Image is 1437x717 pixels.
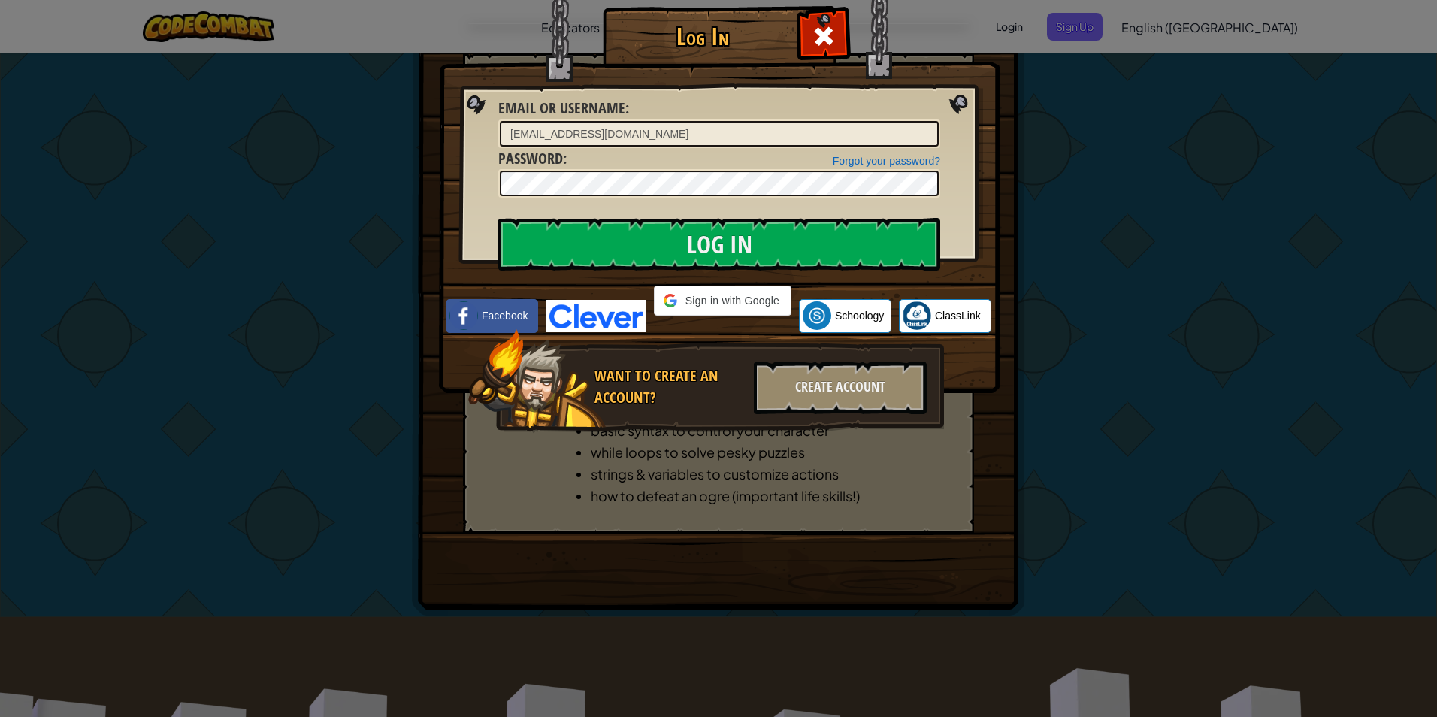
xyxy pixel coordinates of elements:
[594,365,745,408] div: Want to create an account?
[654,286,791,316] div: Sign in with Google
[803,301,831,330] img: schoology.png
[754,362,927,414] div: Create Account
[935,308,981,323] span: ClassLink
[835,308,884,323] span: Schoology
[498,148,563,168] span: Password
[607,23,798,50] h1: Log In
[683,293,782,308] span: Sign in with Google
[646,314,799,347] iframe: Sign in with Google Button
[498,218,940,271] input: Log In
[498,98,629,120] label: :
[546,300,646,332] img: clever-logo-blue.png
[449,301,478,330] img: facebook_small.png
[833,155,940,167] a: Forgot your password?
[498,98,625,118] span: Email or Username
[903,301,931,330] img: classlink-logo-small.png
[498,148,567,170] label: :
[482,308,528,323] span: Facebook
